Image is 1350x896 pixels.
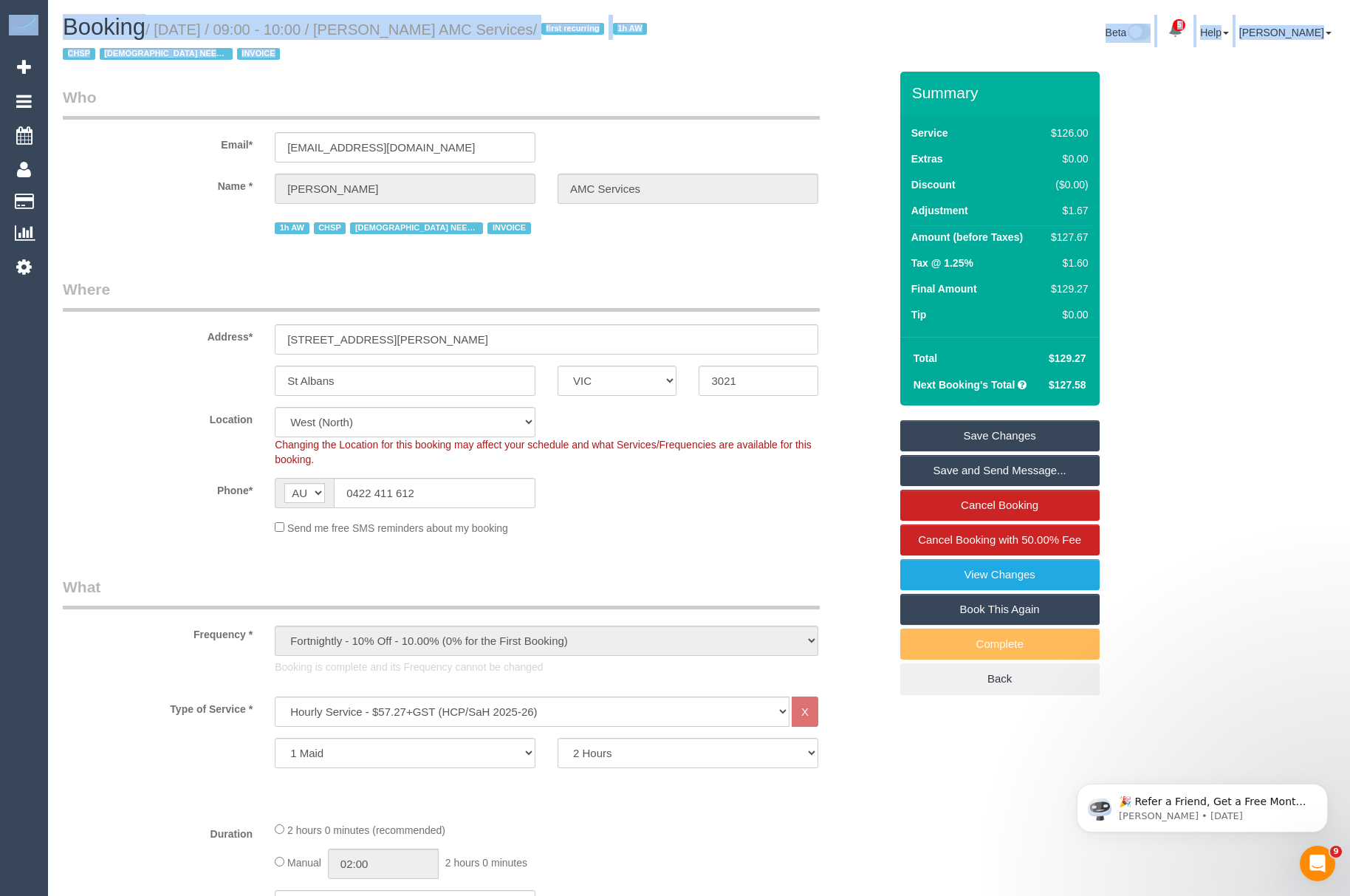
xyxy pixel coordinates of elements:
label: Duration [52,821,264,841]
input: Phone* [334,478,535,508]
div: $127.67 [1045,230,1088,244]
input: Suburb* [275,366,535,396]
span: 2 hours 0 minutes (recommended) [287,824,445,836]
a: Cancel Booking [900,490,1100,521]
span: Changing the Location for this booking may affect your schedule and what Services/Frequencies are... [275,439,812,465]
span: 9 [1330,846,1342,858]
legend: Who [63,86,820,120]
a: Beta [1106,27,1151,38]
a: 5 [1161,15,1190,47]
label: Frequency * [52,622,264,642]
a: Cancel Booking with 50.00% Fee [900,524,1100,555]
a: [PERSON_NAME] [1239,27,1332,38]
label: Address* [52,324,264,344]
iframe: Intercom notifications message [1055,753,1350,856]
label: Amount (before Taxes) [911,230,1023,244]
label: Phone* [52,478,264,498]
span: INVOICE [237,48,280,60]
span: first recurring [541,23,604,35]
label: Type of Service * [52,697,264,717]
a: Save and Send Message... [900,455,1100,486]
div: $126.00 [1045,126,1088,140]
iframe: Intercom live chat [1300,846,1335,881]
span: $129.27 [1049,352,1086,364]
div: ($0.00) [1045,177,1088,192]
span: INVOICE [487,222,530,234]
strong: Next Booking's Total [914,379,1015,391]
span: [DEMOGRAPHIC_DATA] NEEDED [350,222,483,234]
div: $1.60 [1045,256,1088,270]
div: $0.00 [1045,151,1088,166]
legend: Where [63,278,820,312]
strong: Total [914,352,937,364]
img: New interface [1126,24,1151,43]
a: Help [1200,27,1229,38]
span: Manual [287,857,321,869]
span: 1h AW [275,222,309,234]
label: Name * [52,174,264,194]
input: Last Name* [558,174,818,204]
span: 1h AW [613,23,647,35]
span: CHSP [63,48,95,60]
label: Service [911,126,948,140]
label: Location [52,407,264,427]
small: / [DATE] / 09:00 - 10:00 / [PERSON_NAME] AMC Services [63,21,651,63]
a: Back [900,663,1100,694]
div: $1.67 [1045,203,1088,218]
div: $0.00 [1045,307,1088,322]
input: First Name* [275,174,535,204]
legend: What [63,576,820,609]
div: $129.27 [1045,281,1088,296]
a: Book This Again [900,594,1100,625]
span: [DEMOGRAPHIC_DATA] NEEDED [100,48,233,60]
span: CHSP [314,222,346,234]
span: Send me free SMS reminders about my booking [287,522,508,534]
input: Email* [275,132,535,163]
a: Save Changes [900,420,1100,451]
p: Booking is complete and its Frequency cannot be changed [275,660,818,674]
img: Automaid Logo [9,15,38,35]
label: Adjustment [911,203,968,218]
span: 2 hours 0 minutes [445,857,527,869]
label: Extras [911,151,943,166]
a: View Changes [900,559,1100,590]
span: 5 [1173,19,1185,31]
label: Final Amount [911,281,977,296]
label: Tax @ 1.25% [911,256,973,270]
h3: Summary [912,84,1092,101]
label: Discount [911,177,956,192]
span: Cancel Booking with 50.00% Fee [918,533,1081,546]
span: $127.58 [1049,379,1086,391]
span: Booking [63,14,145,40]
label: Email* [52,132,264,152]
input: Post Code* [699,366,818,396]
label: Tip [911,307,927,322]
